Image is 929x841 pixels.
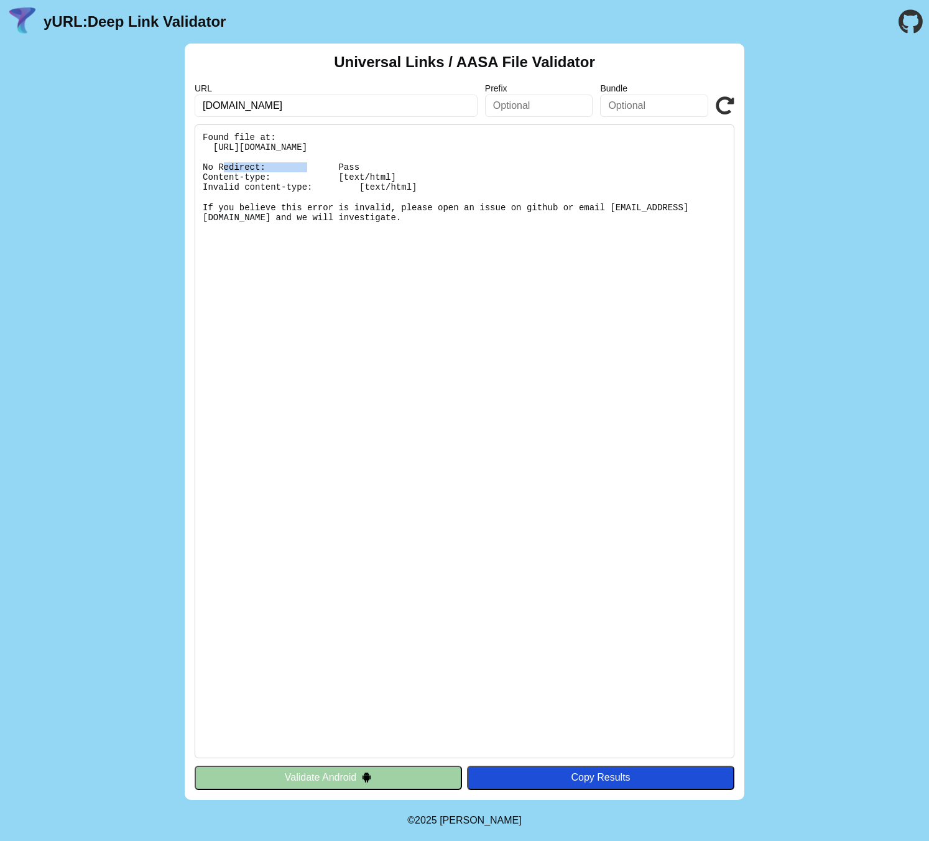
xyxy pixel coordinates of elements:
[415,815,437,825] span: 2025
[195,95,478,117] input: Required
[44,13,226,30] a: yURL:Deep Link Validator
[6,6,39,38] img: yURL Logo
[467,766,734,789] button: Copy Results
[195,766,462,789] button: Validate Android
[334,53,595,71] h2: Universal Links / AASA File Validator
[440,815,522,825] a: Michael Ibragimchayev's Personal Site
[600,95,708,117] input: Optional
[485,83,593,93] label: Prefix
[473,772,728,783] div: Copy Results
[195,83,478,93] label: URL
[361,772,372,783] img: droidIcon.svg
[485,95,593,117] input: Optional
[407,800,521,841] footer: ©
[195,124,734,758] pre: Found file at: [URL][DOMAIN_NAME] No Redirect: Pass Content-type: [text/html] Invalid content-typ...
[600,83,708,93] label: Bundle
